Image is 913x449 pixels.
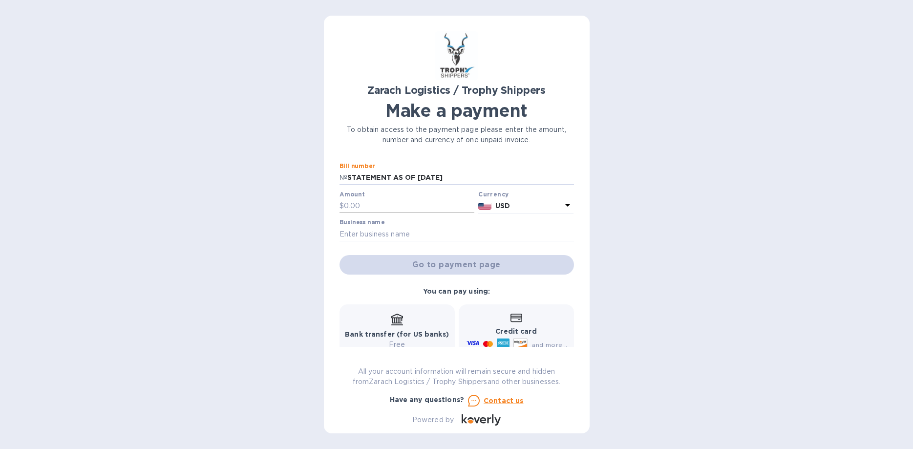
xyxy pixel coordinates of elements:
p: To obtain access to the payment page please enter the amount, number and currency of one unpaid i... [340,125,574,145]
input: Enter business name [340,227,574,241]
b: USD [495,202,510,210]
b: Currency [478,191,509,198]
label: Business name [340,220,384,226]
label: Bill number [340,164,375,170]
img: USD [478,203,491,210]
u: Contact us [484,397,524,405]
b: Zarach Logistics / Trophy Shippers [367,84,546,96]
p: Free [345,340,449,350]
b: Have any questions? [390,396,465,404]
h1: Make a payment [340,100,574,121]
input: Enter bill number [347,171,574,185]
p: $ [340,201,344,211]
b: Bank transfer (for US banks) [345,330,449,338]
input: 0.00 [344,199,475,214]
label: Amount [340,192,364,197]
b: You can pay using: [423,287,490,295]
b: Credit card [495,327,536,335]
p: Powered by [412,415,454,425]
span: and more... [531,341,567,348]
p: № [340,172,347,183]
p: All your account information will remain secure and hidden from Zarach Logistics / Trophy Shipper... [340,366,574,387]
